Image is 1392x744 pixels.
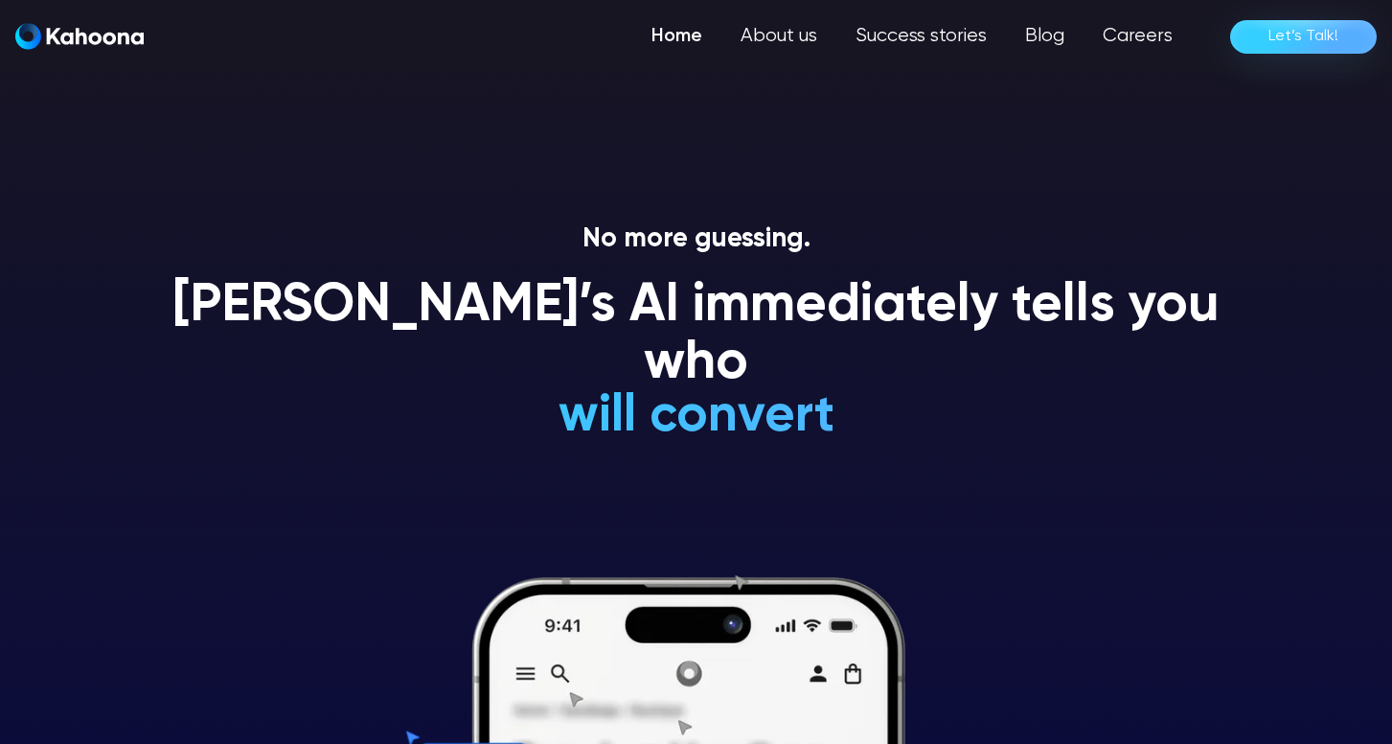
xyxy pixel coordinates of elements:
[1084,17,1192,56] a: Careers
[836,17,1006,56] a: Success stories
[414,388,978,445] h1: will convert
[1268,21,1338,52] div: Let’s Talk!
[632,17,721,56] a: Home
[15,23,144,51] a: home
[150,223,1243,256] p: No more guessing.
[721,17,836,56] a: About us
[150,278,1243,392] h1: [PERSON_NAME]’s AI immediately tells you who
[1230,20,1377,54] a: Let’s Talk!
[15,23,144,50] img: Kahoona logo white
[1006,17,1084,56] a: Blog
